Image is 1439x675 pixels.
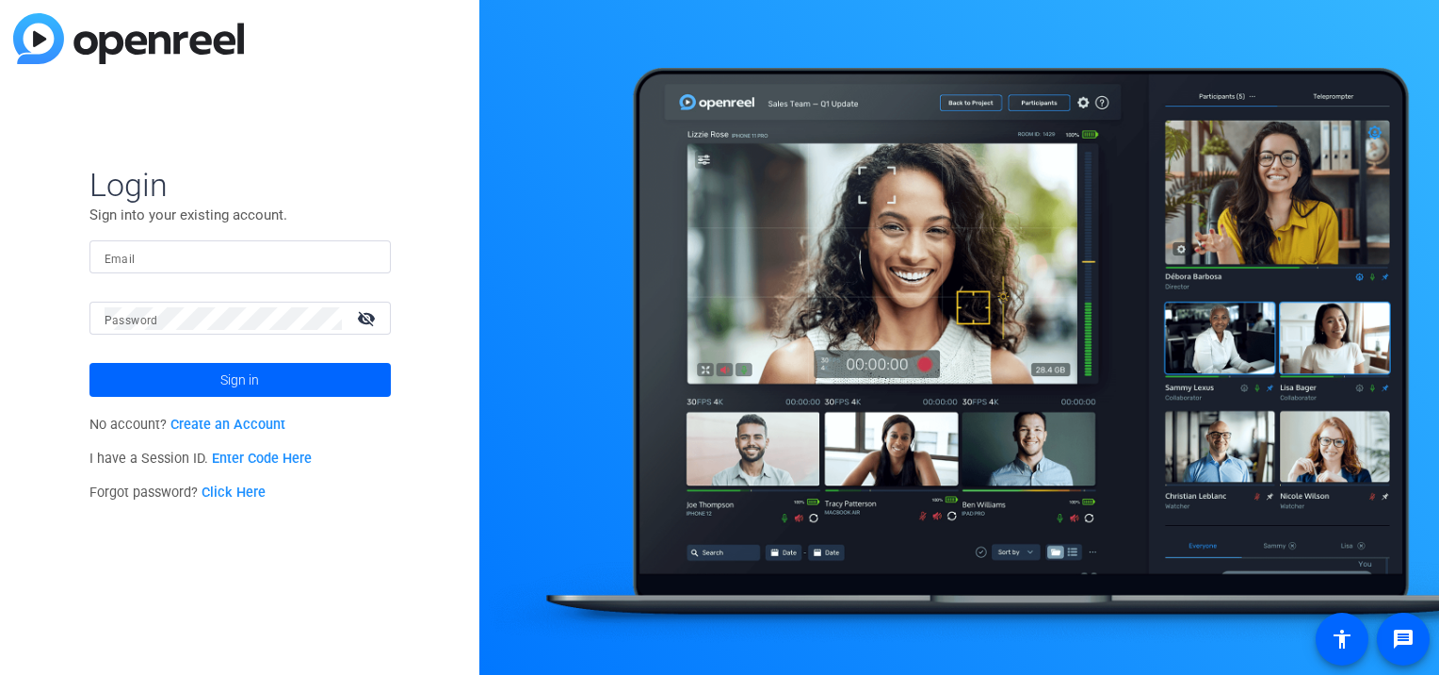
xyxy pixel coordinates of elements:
[346,305,391,332] mat-icon: visibility_off
[1331,628,1353,650] mat-icon: accessibility
[13,13,244,64] img: blue-gradient.svg
[89,165,391,205] span: Login
[1392,628,1415,650] mat-icon: message
[220,356,259,403] span: Sign in
[212,451,312,467] a: Enter Code Here
[89,363,391,397] button: Sign in
[202,485,266,501] a: Click Here
[105,253,136,266] mat-label: Email
[89,485,267,501] span: Forgot password?
[105,314,158,327] mat-label: Password
[89,417,286,433] span: No account?
[105,246,376,269] input: Enter Email Address
[170,417,285,433] a: Create an Account
[89,205,391,225] p: Sign into your existing account.
[89,451,313,467] span: I have a Session ID.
